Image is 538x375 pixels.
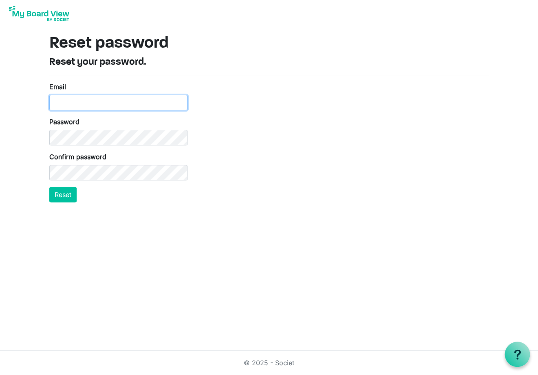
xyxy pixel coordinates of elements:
label: Password [49,117,79,127]
button: Reset [49,187,77,202]
h4: Reset your password. [49,57,489,68]
img: My Board View Logo [7,3,72,24]
label: Email [49,82,66,92]
h1: Reset password [49,34,489,53]
label: Confirm password [49,152,106,162]
a: © 2025 - Societ [244,359,294,367]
